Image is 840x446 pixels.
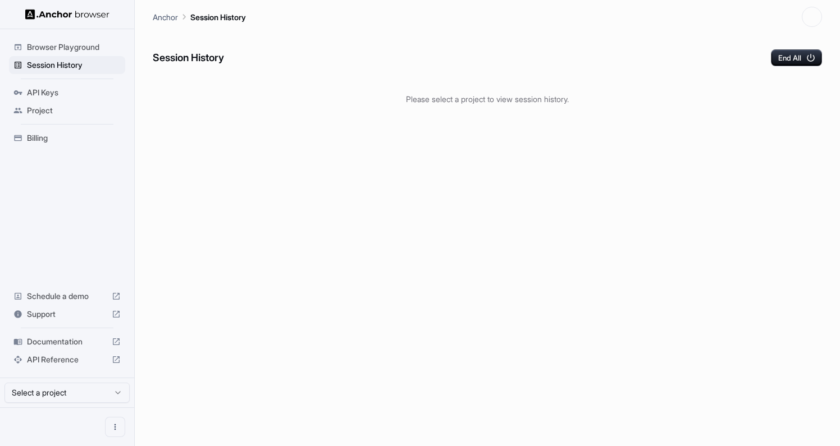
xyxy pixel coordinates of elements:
[190,11,246,23] p: Session History
[105,417,125,437] button: Open menu
[25,9,109,20] img: Anchor Logo
[27,105,121,116] span: Project
[27,309,107,320] span: Support
[27,354,107,365] span: API Reference
[153,11,246,23] nav: breadcrumb
[9,84,125,102] div: API Keys
[27,59,121,71] span: Session History
[153,93,822,105] p: Please select a project to view session history.
[27,132,121,144] span: Billing
[9,305,125,323] div: Support
[27,87,121,98] span: API Keys
[771,49,822,66] button: End All
[153,11,178,23] p: Anchor
[27,291,107,302] span: Schedule a demo
[9,129,125,147] div: Billing
[27,42,121,53] span: Browser Playground
[27,336,107,347] span: Documentation
[9,56,125,74] div: Session History
[9,351,125,369] div: API Reference
[9,333,125,351] div: Documentation
[153,50,224,66] h6: Session History
[9,287,125,305] div: Schedule a demo
[9,102,125,119] div: Project
[9,38,125,56] div: Browser Playground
